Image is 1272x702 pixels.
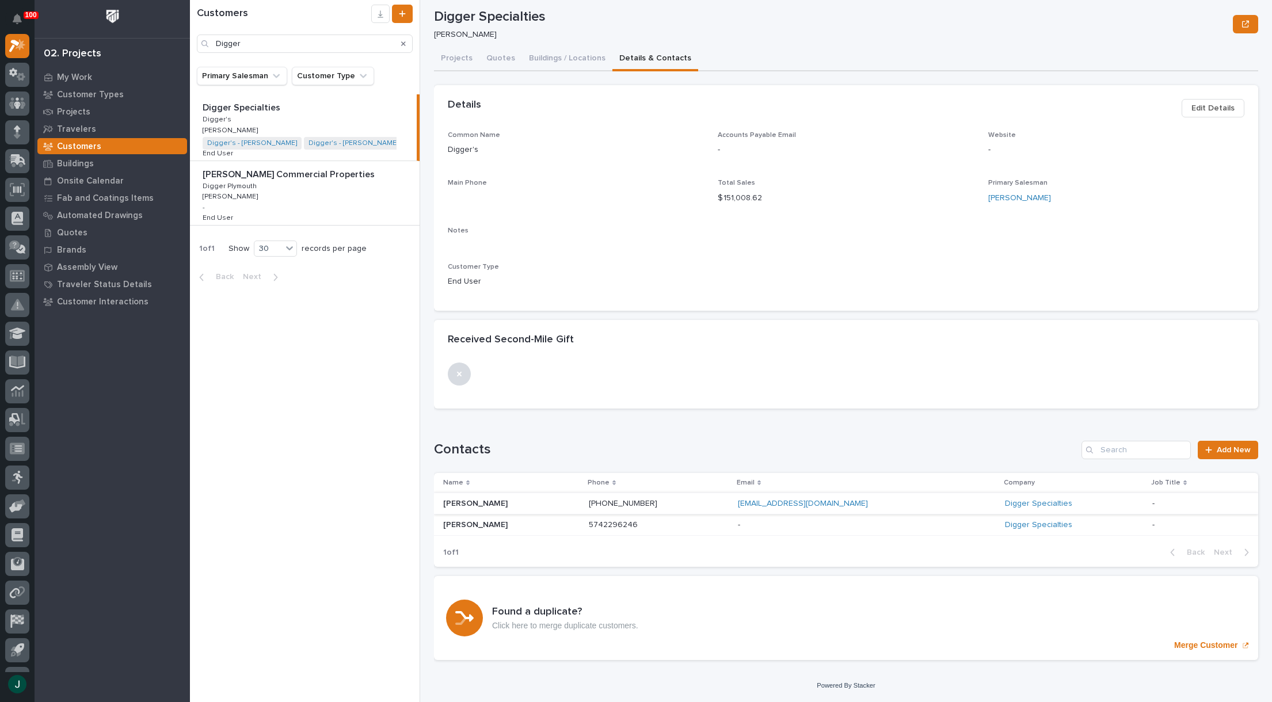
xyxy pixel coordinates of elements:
[448,264,499,270] span: Customer Type
[1180,547,1205,558] span: Back
[203,147,235,158] p: End User
[492,621,638,631] p: Click here to merge duplicate customers.
[35,120,190,138] a: Travelers
[57,176,124,186] p: Onsite Calendar
[57,245,86,255] p: Brands
[988,180,1048,186] span: Primary Salesman
[434,9,1228,25] p: Digger Specialties
[203,100,283,113] p: Digger Specialties
[988,192,1051,204] a: [PERSON_NAME]
[434,47,479,71] button: Projects
[1174,640,1237,650] p: Merge Customer
[718,180,755,186] span: Total Sales
[434,576,1258,660] a: Merge Customer
[35,86,190,103] a: Customer Types
[35,138,190,155] a: Customers
[57,142,101,152] p: Customers
[207,139,297,147] a: Digger's - [PERSON_NAME]
[35,276,190,293] a: Traveler Status Details
[5,672,29,696] button: users-avatar
[1005,499,1072,509] a: Digger Specialties
[57,159,94,169] p: Buildings
[190,94,420,161] a: Digger SpecialtiesDigger Specialties Digger'sDigger's [PERSON_NAME][PERSON_NAME] Digger's - [PERS...
[448,227,469,234] span: Notes
[522,47,612,71] button: Buildings / Locations
[203,180,259,190] p: Digger Plymouth
[35,293,190,310] a: Customer Interactions
[5,7,29,31] button: Notifications
[492,606,638,619] h3: Found a duplicate?
[57,193,154,204] p: Fab and Coatings Items
[57,280,152,290] p: Traveler Status Details
[57,73,92,83] p: My Work
[1081,441,1191,459] input: Search
[588,476,610,489] p: Phone
[443,497,510,509] p: [PERSON_NAME]
[718,132,796,139] span: Accounts Payable Email
[35,224,190,241] a: Quotes
[718,192,974,204] p: $ 151,008.62
[1004,476,1035,489] p: Company
[57,124,96,135] p: Travelers
[479,47,522,71] button: Quotes
[57,228,87,238] p: Quotes
[57,107,90,117] p: Projects
[434,514,1258,535] tr: [PERSON_NAME][PERSON_NAME] 5742296246 -- Digger Specialties --
[190,272,238,282] button: Back
[448,144,704,156] p: Digger's
[243,272,268,282] span: Next
[612,47,698,71] button: Details & Contacts
[197,35,413,53] input: Search
[448,99,481,112] h2: Details
[738,518,742,530] p: -
[1191,101,1235,115] span: Edit Details
[35,172,190,189] a: Onsite Calendar
[443,476,463,489] p: Name
[35,207,190,224] a: Automated Drawings
[35,155,190,172] a: Buildings
[203,190,260,201] p: [PERSON_NAME]
[1152,518,1157,530] p: -
[57,262,117,273] p: Assembly View
[988,144,1244,156] p: -
[1161,547,1209,558] button: Back
[1005,520,1072,530] a: Digger Specialties
[448,180,487,186] span: Main Phone
[434,539,468,567] p: 1 of 1
[1182,99,1244,117] button: Edit Details
[448,132,500,139] span: Common Name
[434,30,1224,40] p: [PERSON_NAME]
[35,103,190,120] a: Projects
[25,11,37,19] p: 100
[302,244,367,254] p: records per page
[57,297,148,307] p: Customer Interactions
[203,204,205,212] p: -
[1217,446,1251,454] span: Add New
[190,161,420,226] a: [PERSON_NAME] Commercial Properties[PERSON_NAME] Commercial Properties Digger PlymouthDigger Plym...
[448,334,574,346] h2: Received Second-Mile Gift
[589,521,638,529] a: 5742296246
[434,493,1258,514] tr: [PERSON_NAME][PERSON_NAME] [PHONE_NUMBER] [EMAIL_ADDRESS][DOMAIN_NAME] Digger Specialties --
[238,272,287,282] button: Next
[718,144,974,156] p: -
[1214,547,1239,558] span: Next
[203,113,234,124] p: Digger's
[35,68,190,86] a: My Work
[44,48,101,60] div: 02. Projects
[203,124,260,135] p: [PERSON_NAME]
[228,244,249,254] p: Show
[35,258,190,276] a: Assembly View
[209,272,234,282] span: Back
[1152,497,1157,509] p: -
[254,243,282,255] div: 30
[57,211,143,221] p: Automated Drawings
[190,235,224,263] p: 1 of 1
[292,67,374,85] button: Customer Type
[14,14,29,32] div: Notifications100
[443,518,510,530] p: [PERSON_NAME]
[197,7,371,20] h1: Customers
[57,90,124,100] p: Customer Types
[738,499,868,508] a: [EMAIL_ADDRESS][DOMAIN_NAME]
[448,276,704,288] p: End User
[1209,547,1258,558] button: Next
